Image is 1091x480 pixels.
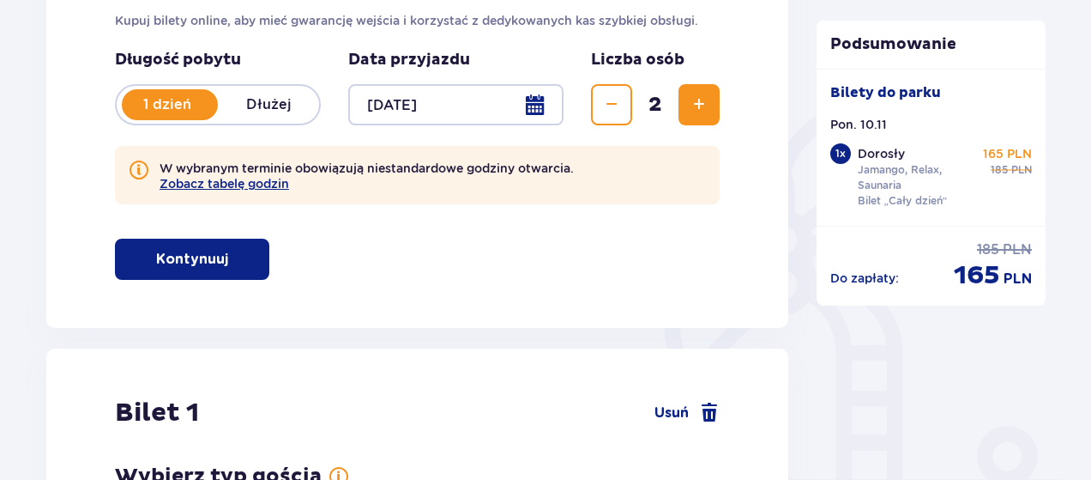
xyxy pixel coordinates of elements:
[156,250,228,269] p: Kontynuuj
[218,95,319,114] p: Dłużej
[954,259,1000,292] span: 165
[160,160,574,191] p: W wybranym terminie obowiązują niestandardowe godziny otwarcia.
[348,50,470,70] p: Data przyjazdu
[1011,162,1032,178] span: PLN
[858,193,948,209] p: Bilet „Cały dzień”
[591,84,632,125] button: Zmniejsz
[1003,240,1032,259] span: PLN
[654,404,689,422] span: Usuń
[115,239,269,280] button: Kontynuuj
[160,177,289,191] button: Zobacz tabelę godzin
[858,145,905,162] p: Dorosły
[817,34,1046,55] p: Podsumowanie
[830,270,899,287] p: Do zapłaty :
[636,92,675,118] span: 2
[991,162,1008,178] span: 185
[977,240,999,259] span: 185
[115,397,199,429] h2: Bilet 1
[1004,270,1032,289] span: PLN
[115,12,720,29] p: Kupuj bilety online, aby mieć gwarancję wejścia i korzystać z dedykowanych kas szybkiej obsługi.
[830,116,887,133] p: Pon. 10.11
[654,403,720,423] a: Usuń
[830,83,941,102] p: Bilety do parku
[830,143,851,164] div: 1 x
[678,84,720,125] button: Zwiększ
[115,50,321,70] p: Długość pobytu
[117,95,218,114] p: 1 dzień
[858,162,976,193] p: Jamango, Relax, Saunaria
[591,50,684,70] p: Liczba osób
[983,145,1032,162] p: 165 PLN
